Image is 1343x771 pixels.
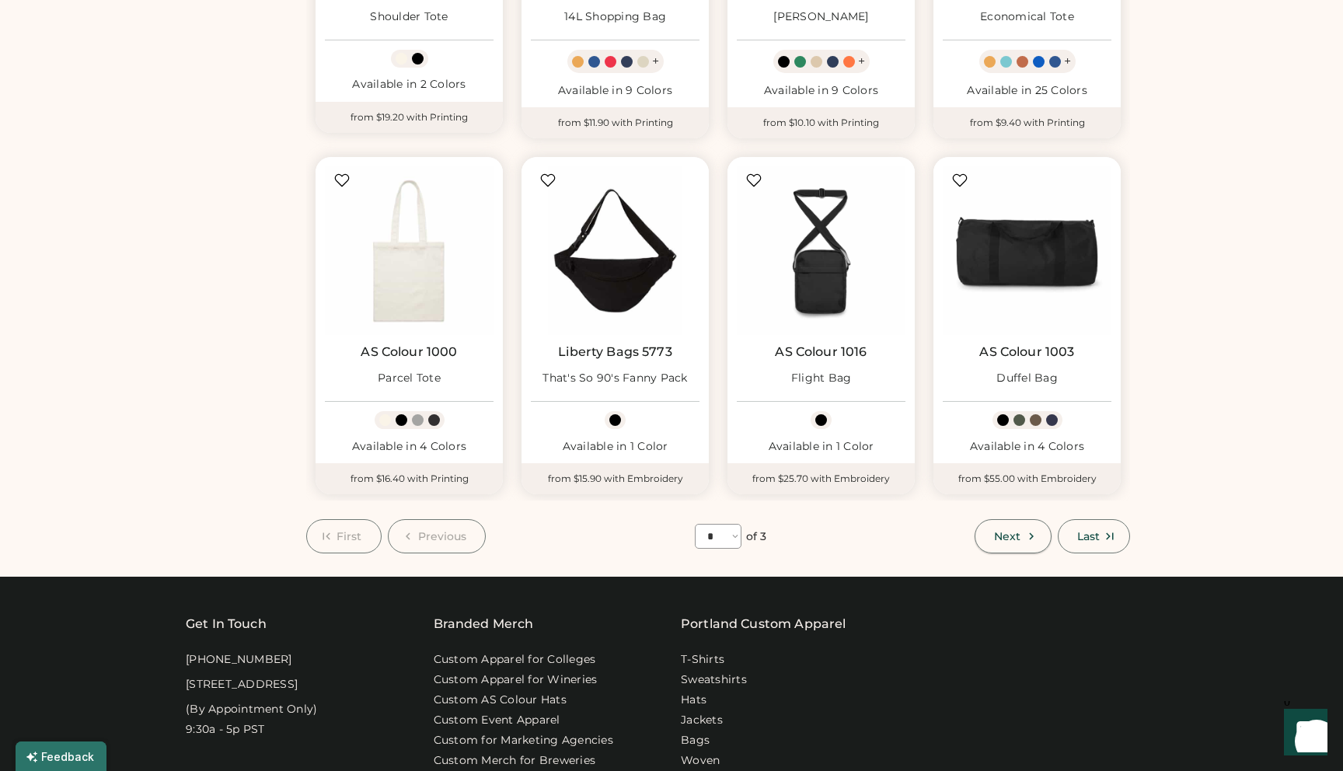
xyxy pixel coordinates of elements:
div: Available in 1 Color [737,439,905,455]
div: 9:30a - 5p PST [186,722,265,738]
a: AS Colour 1000 [361,344,457,360]
div: [PERSON_NAME] [773,9,868,25]
a: Woven [681,753,720,769]
div: [PHONE_NUMBER] [186,652,292,668]
div: Available in 25 Colors [943,83,1111,99]
button: Previous [388,519,487,553]
div: from $19.20 with Printing [316,102,503,133]
img: Liberty Bags 5773 That's So 90's Fanny Pack [531,166,699,335]
span: Last [1077,531,1100,542]
div: from $16.40 with Printing [316,463,503,494]
div: [STREET_ADDRESS] [186,677,298,693]
div: Branded Merch [434,615,534,633]
div: Economical Tote [980,9,1074,25]
a: Custom Event Apparel [434,713,560,728]
div: from $15.90 with Embroidery [522,463,709,494]
div: from $11.90 with Printing [522,107,709,138]
div: Available in 1 Color [531,439,699,455]
div: (By Appointment Only) [186,702,317,717]
img: AS Colour 1003 Duffel Bag [943,166,1111,335]
a: Custom AS Colour Hats [434,693,567,708]
div: Get In Touch [186,615,267,633]
a: Liberty Bags 5773 [558,344,672,360]
a: AS Colour 1003 [979,344,1074,360]
span: Previous [418,531,467,542]
a: T-Shirts [681,652,724,668]
a: Bags [681,733,710,748]
a: Hats [681,693,706,708]
span: Next [994,531,1020,542]
div: Duffel Bag [996,371,1058,386]
div: Shoulder Tote [370,9,448,25]
a: Portland Custom Apparel [681,615,846,633]
div: of 3 [746,529,766,545]
div: Available in 9 Colors [737,83,905,99]
a: Jackets [681,713,723,728]
button: Next [975,519,1051,553]
div: + [1064,53,1071,70]
a: Custom Merch for Breweries [434,753,596,769]
div: Parcel Tote [378,371,441,386]
img: AS Colour 1000 Parcel Tote [325,166,494,335]
div: Available in 9 Colors [531,83,699,99]
div: from $55.00 with Embroidery [933,463,1121,494]
button: First [306,519,382,553]
div: That's So 90's Fanny Pack [542,371,687,386]
button: Last [1058,519,1130,553]
div: from $25.70 with Embroidery [727,463,915,494]
div: Available in 2 Colors [325,77,494,92]
a: Custom Apparel for Wineries [434,672,598,688]
div: 14L Shopping Bag [564,9,666,25]
iframe: Front Chat [1269,701,1336,768]
a: Sweatshirts [681,672,747,688]
div: Available in 4 Colors [325,439,494,455]
span: First [337,531,362,542]
div: from $10.10 with Printing [727,107,915,138]
div: Flight Bag [791,371,852,386]
div: + [858,53,865,70]
img: AS Colour 1016 Flight Bag [737,166,905,335]
a: Custom Apparel for Colleges [434,652,596,668]
a: Custom for Marketing Agencies [434,733,613,748]
div: + [652,53,659,70]
a: AS Colour 1016 [775,344,867,360]
div: from $9.40 with Printing [933,107,1121,138]
div: Available in 4 Colors [943,439,1111,455]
